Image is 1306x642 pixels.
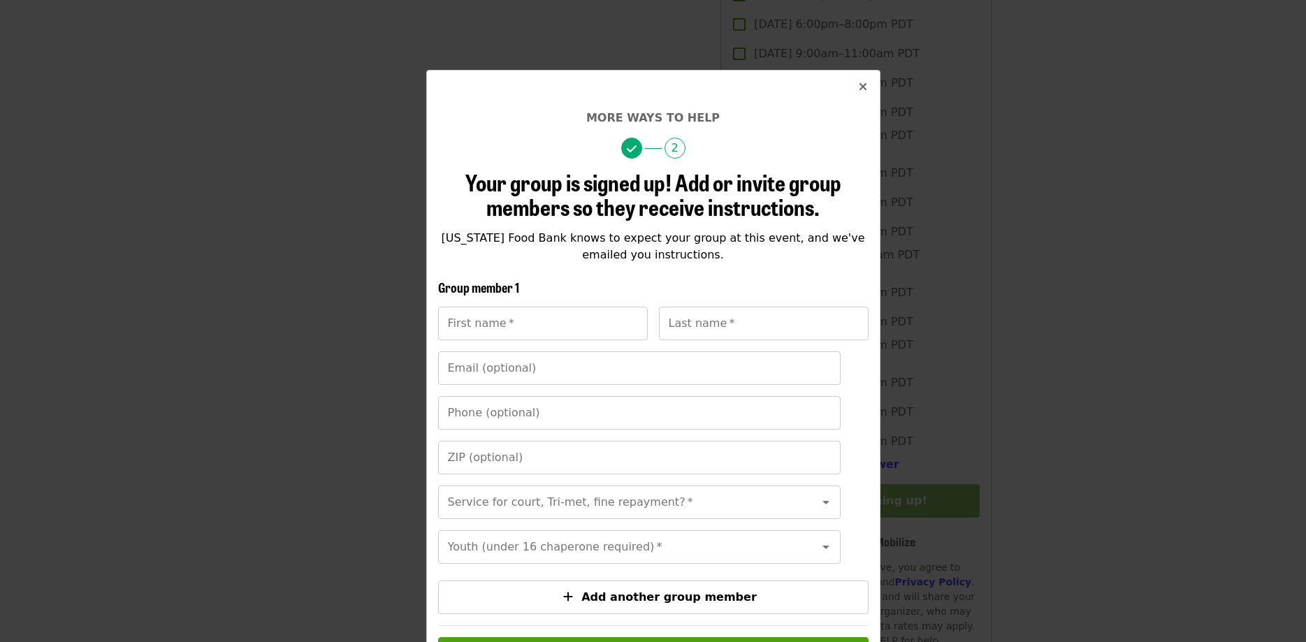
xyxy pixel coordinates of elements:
[563,590,573,604] i: plus icon
[438,351,841,385] input: Email (optional)
[438,581,869,614] button: Add another group member
[438,278,519,296] span: Group member 1
[438,441,841,474] input: ZIP (optional)
[816,537,836,557] button: Open
[816,493,836,512] button: Open
[441,231,864,261] span: [US_STATE] Food Bank knows to expect your group at this event, and we've emailed you instructions.
[659,307,869,340] input: Last name
[465,166,841,223] span: Your group is signed up! Add or invite group members so they receive instructions.
[438,307,648,340] input: First name
[586,111,720,124] span: More ways to help
[438,396,841,430] input: Phone (optional)
[859,80,867,94] i: times icon
[627,143,637,156] i: check icon
[846,71,880,104] button: Close
[665,138,685,159] span: 2
[581,590,757,604] span: Add another group member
